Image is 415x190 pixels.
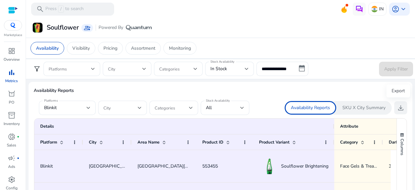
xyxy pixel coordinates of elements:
[40,123,54,129] span: Details
[389,139,411,145] span: Dark Store ID
[281,159,403,173] span: Soulflower Brightening Aloe [PERSON_NAME] Gel - 100 ml
[44,98,58,103] mat-label: Platforms
[389,163,402,169] span: 34006
[399,139,405,155] span: Columns
[45,6,84,13] p: Press to search
[8,133,16,141] span: donut_small
[394,101,407,114] button: download
[8,47,16,55] span: dashboard
[33,23,42,32] img: Soulflower
[7,23,19,28] img: QC-logo.svg
[4,33,22,38] p: Marketplace
[397,104,405,112] span: download
[89,139,97,145] span: City
[4,57,20,62] p: Overview
[210,59,234,64] mat-label: Stock Availability
[259,156,280,177] img: Product Image
[103,45,117,52] p: Pricing
[4,121,20,127] p: Inventory
[9,99,14,105] p: PO
[131,45,155,52] p: Assortment
[84,25,90,31] span: group_add
[371,6,378,12] img: in.svg
[386,84,410,97] div: Export
[202,139,223,145] span: Product ID
[8,111,16,119] span: inventory_2
[379,3,384,15] p: IN
[8,90,16,98] span: orders
[169,45,191,52] p: Monitoring
[47,24,79,32] h3: Soulflower
[99,24,123,31] span: Powered By
[137,139,160,145] span: Area Name
[340,163,402,169] span: Face Gels & Treatment Creams
[36,5,44,13] span: search
[291,105,330,111] p: Availability Reports
[342,105,385,111] p: SKU X City Summary
[340,123,358,129] span: Attribute
[8,69,16,76] span: bar_chart
[36,45,59,52] p: Availability
[340,139,358,145] span: Category
[58,6,64,13] span: /
[72,45,90,52] p: Visibility
[210,66,227,72] span: In Stock
[259,139,290,145] span: Product Variant
[399,5,407,13] span: keyboard_arrow_down
[206,98,230,103] mat-label: Stock Availability
[137,163,219,169] span: [GEOGRAPHIC_DATA][PERSON_NAME]
[5,78,18,84] p: Metrics
[7,142,16,148] p: Sales
[8,176,16,184] span: settings
[34,87,407,94] p: Availability Reports
[89,163,135,169] span: [GEOGRAPHIC_DATA]
[392,5,399,13] span: account_circle
[33,65,41,73] span: filter_alt
[8,154,16,162] span: campaign
[206,105,212,111] span: All
[40,139,57,145] span: Platform
[17,135,19,138] span: fiber_manual_record
[17,157,19,159] span: fiber_manual_record
[40,163,53,169] span: Blinkit
[44,105,57,111] span: Blinkit
[8,164,15,170] p: Ads
[81,24,93,32] a: group_add
[202,163,218,169] span: 553455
